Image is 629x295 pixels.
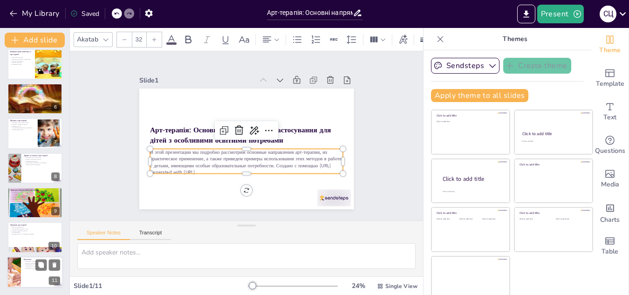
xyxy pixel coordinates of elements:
[10,189,60,192] p: Приклади використання арт-терапії
[24,162,60,164] p: Альтернатива вербальному спілкуванню
[596,79,624,89] span: Template
[600,215,620,225] span: Charts
[10,58,32,60] p: Корисність для дітей з труднощами
[10,85,60,88] p: Ліплення як метод арт-терапії
[51,138,60,146] div: 7
[443,175,502,183] div: Click to add title
[51,172,60,181] div: 8
[150,149,343,169] p: В этой презентации мы подробно рассмотрим основные направления арт-терапии, их практическое приме...
[537,5,584,23] button: Present
[431,89,528,102] button: Apply theme to all slides
[603,112,616,123] span: Text
[591,162,629,196] div: Add images, graphics, shapes or video
[520,211,586,215] div: Click to add title
[7,6,63,21] button: My Library
[7,256,63,288] div: 11
[10,233,60,235] p: Підтримка дітей з особливими потребами
[10,89,60,91] p: Розвиток моторики
[70,9,99,18] div: Saved
[10,229,60,231] p: Розвиток соціальних навичок
[600,6,616,22] div: С ц
[347,281,369,290] div: 24 %
[10,192,60,193] p: Групові заняття
[10,92,60,94] p: Креативність
[522,131,584,137] div: Click to add title
[7,83,62,114] div: 6
[591,196,629,229] div: Add charts and graphs
[10,226,60,228] p: Розвиток креативності
[24,160,60,162] p: Терапевтичний процес
[51,69,60,77] div: 5
[556,218,585,220] div: Click to add text
[591,95,629,129] div: Add text boxes
[459,218,480,220] div: Click to add text
[139,76,253,85] div: Slide 1
[503,58,571,74] button: Create theme
[77,230,130,240] button: Speaker Notes
[10,96,60,97] p: Альтернатива вербальному спілкуванню
[49,276,60,285] div: 11
[10,63,32,65] p: Емоційний зв'язок
[10,195,60,197] p: Інтеграція в навчальний процес
[24,266,60,268] p: Адаптація до соціального середовища
[517,5,535,23] button: Export to PowerPoint
[24,261,60,262] p: Важливість арт-терапії
[5,33,65,48] button: Add slide
[7,222,62,253] div: 10
[10,129,35,131] p: Терапевтичний вплив
[591,229,629,263] div: Add a table
[150,169,343,175] p: Generated with [URL]
[24,157,60,158] p: Вираження почуттів через рух
[10,56,32,58] p: Візуалізація почуттів
[150,125,331,145] strong: Арт-терапія: Основні напрямки та їх застосування для дітей з особливими освітніми потребами
[591,62,629,95] div: Add ready made slides
[75,33,100,46] div: Akatab
[24,262,60,264] p: Розвиток соціальних навичок
[48,242,60,250] div: 10
[51,207,60,215] div: 9
[437,218,458,220] div: Click to add text
[10,228,60,230] p: Поліпшення емоційного стану
[418,32,428,47] div: Border settings
[7,187,62,218] div: 9
[437,211,503,215] div: Click to add title
[49,259,60,270] button: Delete Slide
[520,163,586,166] div: Click to add title
[24,158,60,160] p: Розвиток соціальних навичок
[24,264,60,266] p: Креативність та самовираження
[595,146,625,156] span: Questions
[367,32,388,47] div: Column Count
[437,114,503,117] div: Click to add title
[10,50,32,55] p: Використання живопису в арт-терапії
[10,198,60,200] p: Підтримка особливих потреб
[520,218,549,220] div: Click to add text
[24,164,60,165] p: Розвиток рухової активності
[600,5,616,23] button: С ц
[482,218,503,220] div: Click to add text
[24,154,60,157] p: Драма та танець в арт-терапії
[522,140,584,143] div: Click to add text
[7,153,62,184] div: 8
[10,231,60,233] p: Самовираження
[7,118,62,149] div: 7
[10,197,60,199] p: Розвиток соціальних навичок
[591,129,629,162] div: Get real-time input from your audience
[10,122,35,124] p: Емоційний зв'язок через музику
[437,121,503,123] div: Click to add text
[74,281,248,290] div: Slide 1 / 11
[10,62,32,63] p: Розвиток моторики
[448,28,582,50] p: Themes
[10,90,60,92] p: Вираження емоцій через матеріал
[7,49,62,80] div: 5
[10,224,60,226] p: Переваги арт-терапії
[24,258,60,261] p: Висновок
[10,94,60,96] p: Текстура та форма
[24,268,60,269] p: Інструмент для педагогів
[443,190,501,192] div: Click to add body
[10,193,60,195] p: Індивідуальні сесії
[51,103,60,111] div: 6
[130,230,171,240] button: Transcript
[10,125,35,127] p: Зниження стресу
[35,259,47,270] button: Duplicate Slide
[385,282,417,290] span: Single View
